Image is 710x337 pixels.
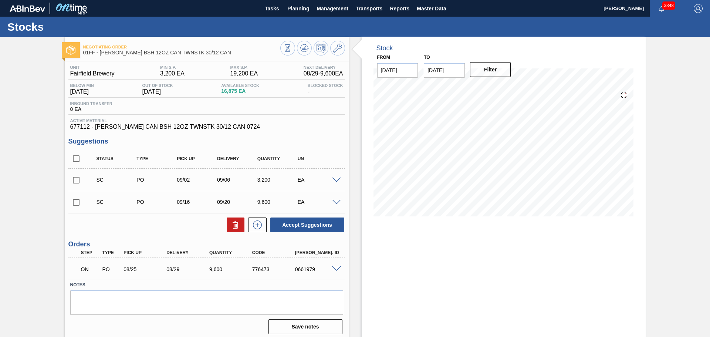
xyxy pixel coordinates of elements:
[280,41,295,55] button: Stocks Overview
[100,266,122,272] div: Purchase order
[135,156,179,161] div: Type
[256,156,300,161] div: Quantity
[308,83,343,88] span: Blocked Stock
[250,250,298,255] div: Code
[142,83,173,88] span: Out Of Stock
[250,266,298,272] div: 776473
[175,177,220,183] div: 09/02/2025
[122,266,170,272] div: 08/25/2025
[268,319,342,334] button: Save notes
[70,88,94,95] span: [DATE]
[70,124,343,130] span: 677112 - [PERSON_NAME] CAN BSH 12OZ TWNSTK 30/12 CAN 0724
[100,250,122,255] div: Type
[314,41,328,55] button: Schedule Inventory
[376,44,393,52] div: Stock
[377,55,390,60] label: From
[304,70,343,77] span: 08/29 - 9,600 EA
[68,138,345,145] h3: Suggestions
[297,41,312,55] button: Update Chart
[79,250,101,255] div: Step
[70,83,94,88] span: Below Min
[256,177,300,183] div: 3,200
[650,3,673,14] button: Notifications
[135,199,179,205] div: Purchase order
[70,280,343,290] label: Notes
[287,4,309,13] span: Planning
[296,177,341,183] div: EA
[215,156,260,161] div: Delivery
[264,4,280,13] span: Tasks
[83,50,280,55] span: 01FF - CARR BSH 12OZ CAN TWNSTK 30/12 CAN
[230,65,258,70] span: MAX S.P.
[207,266,256,272] div: 9,600
[215,199,260,205] div: 09/20/2025
[70,65,115,70] span: Unit
[377,63,418,78] input: mm/dd/yyyy
[70,118,343,123] span: Active Material
[81,266,99,272] p: ON
[330,41,345,55] button: Go to Master Data / General
[221,83,259,88] span: Available Stock
[296,156,341,161] div: UN
[95,177,139,183] div: Suggestion Created
[424,55,430,60] label: to
[175,156,220,161] div: Pick up
[270,218,344,232] button: Accept Suggestions
[417,4,446,13] span: Master Data
[662,1,675,10] span: 3348
[215,177,260,183] div: 09/06/2025
[424,63,465,78] input: mm/dd/yyyy
[221,88,259,94] span: 16,875 EA
[694,4,703,13] img: Logout
[142,88,173,95] span: [DATE]
[296,199,341,205] div: EA
[165,250,213,255] div: Delivery
[10,5,45,12] img: TNhmsLtSVTkK8tSr43FrP2fwEKptu5GPRR3wAAAABJRU5ErkJggg==
[293,250,341,255] div: [PERSON_NAME]. ID
[306,83,345,95] div: -
[83,45,280,49] span: Negotiating Order
[79,261,101,277] div: Negotiating Order
[207,250,256,255] div: Quantity
[304,65,343,70] span: Next Delivery
[165,266,213,272] div: 08/29/2025
[256,199,300,205] div: 9,600
[70,107,112,112] span: 0 EA
[66,46,75,55] img: Ícone
[223,218,244,232] div: Delete Suggestions
[390,4,409,13] span: Reports
[7,23,139,31] h1: Stocks
[267,217,345,233] div: Accept Suggestions
[293,266,341,272] div: 0661979
[230,70,258,77] span: 19,200 EA
[95,156,139,161] div: Status
[70,101,112,106] span: Inbound Transfer
[160,65,185,70] span: MIN S.P.
[95,199,139,205] div: Suggestion Created
[68,240,345,248] h3: Orders
[160,70,185,77] span: 3,200 EA
[122,250,170,255] div: Pick up
[135,177,179,183] div: Purchase order
[244,218,267,232] div: New suggestion
[317,4,348,13] span: Management
[175,199,220,205] div: 09/16/2025
[356,4,382,13] span: Transports
[470,62,511,77] button: Filter
[70,70,115,77] span: Fairfield Brewery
